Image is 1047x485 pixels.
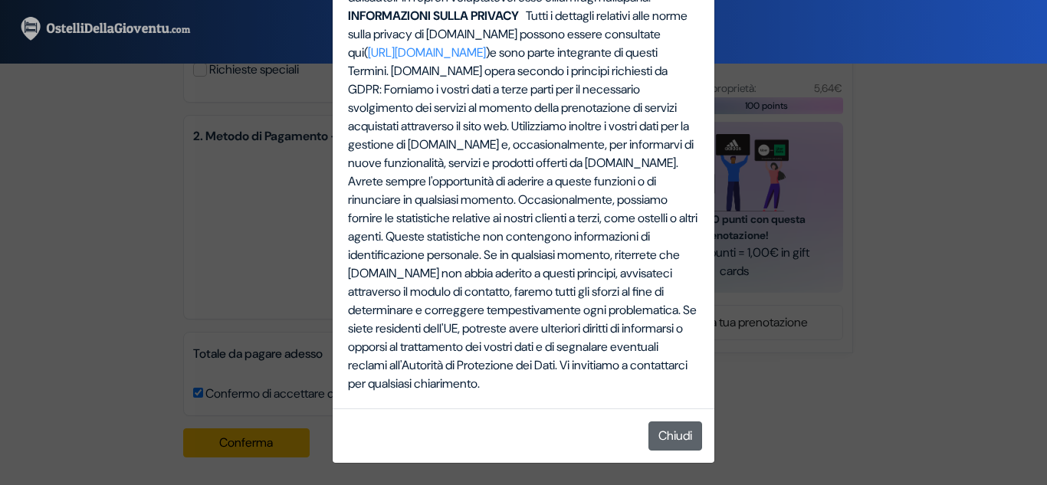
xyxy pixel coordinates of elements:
[348,81,694,208] span: Forniamo i vostri dati a terze parti per il necessario svolgimento dei servizi al momento della p...
[348,247,697,373] span: Se in qualsiasi momento, riterrete che [DOMAIN_NAME] non abbia aderito a questi principi, avvisat...
[648,421,702,451] button: Chiudi
[368,44,486,61] a: [URL][DOMAIN_NAME]
[486,44,490,61] span: )
[348,8,688,61] span: Tutti i dettagli relativi alle norme sulla privacy di [DOMAIN_NAME] possono essere consultate qui
[364,44,368,61] span: (
[348,44,658,79] span: e sono parte integrante di questi Termini.
[348,8,519,24] b: INFORMAZIONI SULLA PRIVACY
[348,192,697,263] span: Occasionalmente, possiamo fornire le statistiche relative ai nostri clienti a terzi, come ostelli...
[348,63,668,97] span: [DOMAIN_NAME] opera secondo i principi richiesti da GDPR:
